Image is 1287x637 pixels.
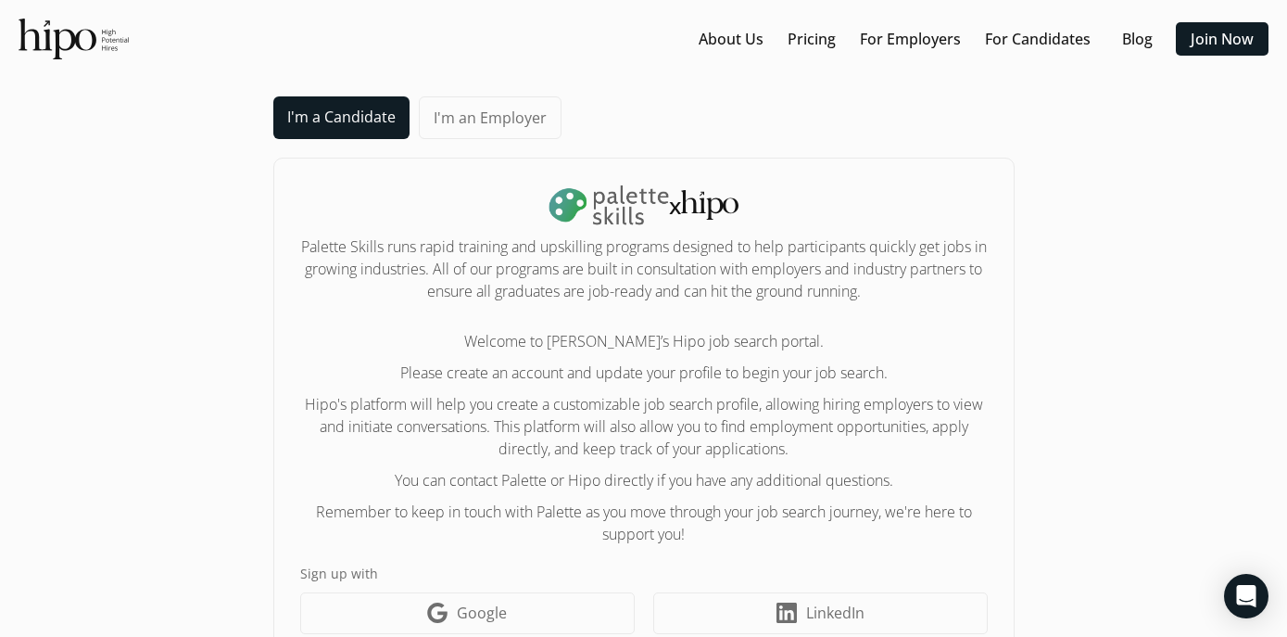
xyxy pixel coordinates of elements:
a: About Us [699,28,763,50]
a: Blog [1122,28,1153,50]
p: Remember to keep in touch with Palette as you move through your job search journey, we're here to... [300,501,988,545]
a: I'm an Employer [419,96,561,139]
a: Google [300,592,635,634]
button: About Us [691,22,771,56]
a: I'm a Candidate [273,96,410,139]
a: LinkedIn [653,592,988,634]
label: Sign up with [300,564,988,583]
a: For Employers [860,28,961,50]
button: For Employers [852,22,968,56]
a: Pricing [788,28,836,50]
a: Join Now [1191,28,1254,50]
p: Hipo's platform will help you create a customizable job search profile, allowing hiring employers... [300,393,988,460]
img: official-logo [19,19,129,59]
span: Google [457,602,507,624]
img: svg+xml,%3c [681,190,738,220]
p: You can contact Palette or Hipo directly if you have any additional questions. [300,469,988,491]
h2: Palette Skills runs rapid training and upskilling programs designed to help participants quickly ... [300,236,988,302]
a: For Candidates [985,28,1091,50]
img: palette-logo-DLm18L25.png [549,185,669,226]
button: Join Now [1176,22,1268,56]
button: Blog [1107,22,1167,56]
span: LinkedIn [806,602,864,624]
h1: x [300,185,988,226]
button: Pricing [780,22,843,56]
button: For Candidates [978,22,1098,56]
div: Open Intercom Messenger [1224,574,1268,618]
p: Please create an account and update your profile to begin your job search. [300,362,988,384]
p: Welcome to [PERSON_NAME]’s Hipo job search portal. [300,330,988,352]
